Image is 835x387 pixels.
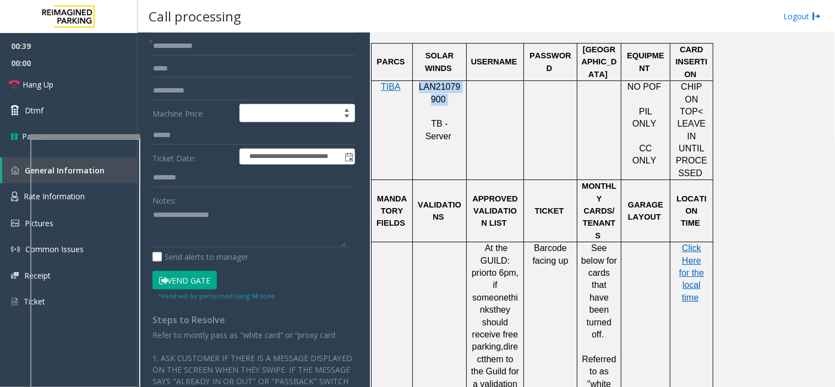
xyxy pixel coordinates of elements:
[679,243,704,302] span: Click Here for the local time
[679,244,704,302] a: Click Here for the local time
[530,51,571,72] span: PASSWORD
[152,271,217,290] button: Vend Gate
[24,270,51,281] span: Receipt
[472,256,510,277] span: : prior
[581,243,617,339] span: See below for cards that have been turned off.
[632,144,657,165] span: CC ONLY
[418,200,461,221] span: VALIDATIONS
[25,165,105,176] span: General Information
[152,330,335,340] span: Refer to montly pass as "white card” or “proxy card
[152,315,355,325] h4: Steps to Resolve
[381,82,401,91] span: TIBA
[627,82,661,91] span: NO POF
[477,342,519,363] span: direct
[152,191,176,206] label: Notes:
[23,79,53,90] span: Hang Up
[11,166,19,175] img: 'icon'
[676,45,708,79] span: CARD INSERTION
[342,149,354,165] span: Toggle popup
[425,51,454,72] span: SOLAR WINDS
[25,244,84,254] span: Common Issues
[381,83,401,91] a: TIBA
[11,245,20,254] img: 'icon'
[632,107,657,128] span: PIL ONLY
[25,105,43,116] span: Dtmf
[339,105,354,113] span: Increase value
[784,10,821,22] a: Logout
[535,206,564,215] span: TICKET
[419,82,461,103] span: LAN21079900
[676,194,707,228] span: LOCATION TIME
[11,297,18,307] img: 'icon'
[339,113,354,122] span: Decrease value
[471,57,517,66] span: USERNAME
[25,218,53,228] span: Pictures
[2,157,138,183] a: General Information
[582,182,616,240] span: MONTHLY CARDS/TENANTS
[472,194,517,228] span: APPROVED VALIDATION LIST
[158,292,275,300] small: Vend will be performed using 9# tone
[628,200,663,221] span: GARAGE LAYOUT
[150,149,237,165] label: Ticket Date:
[22,130,44,142] span: Pause
[376,57,405,66] span: PARCS
[627,51,664,72] span: EQUIPMENT
[143,3,247,30] h3: Call processing
[11,192,18,201] img: 'icon'
[11,272,19,279] img: 'icon'
[812,10,821,22] img: logout
[425,119,451,140] span: TB - Server
[376,194,407,228] span: MANDATORY FIELDS
[11,220,19,227] img: 'icon'
[472,268,519,302] span: to 6pm, if someone
[533,243,569,265] span: Barcode facing up
[152,251,248,263] label: Send alerts to manager
[24,191,85,201] span: Rate Information
[481,243,508,265] span: At the GUILD
[472,305,519,351] span: they should receive free parking,
[24,296,45,307] span: Ticket
[581,45,616,79] span: [GEOGRAPHIC_DATA]
[150,104,237,123] label: Machine Price:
